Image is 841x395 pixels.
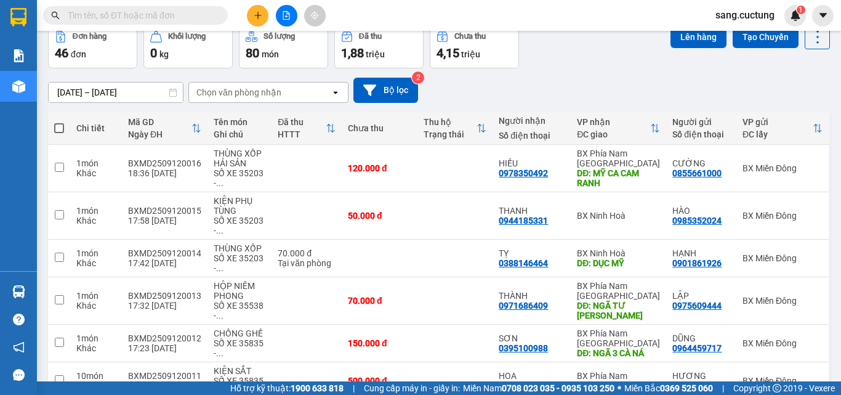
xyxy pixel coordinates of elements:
[76,168,116,178] div: Khác
[128,371,201,381] div: BXMD2509120011
[742,338,823,348] div: BX Miền Đông
[742,253,823,263] div: BX Miền Đông
[818,10,829,21] span: caret-down
[76,343,116,353] div: Khác
[742,211,823,221] div: BX Miền Đông
[276,5,297,26] button: file-add
[672,158,730,168] div: CƯỜNG
[13,341,25,353] span: notification
[672,216,722,226] div: 0985352024
[672,117,730,127] div: Người gửi
[254,11,262,20] span: plus
[48,24,137,68] button: Đơn hàng46đơn
[150,46,157,60] span: 0
[577,281,660,301] div: BX Phía Nam [GEOGRAPHIC_DATA]
[128,158,201,168] div: BXMD2509120016
[742,376,823,386] div: BX Miền Đông
[214,253,265,273] div: SỐ XE 35203 - 0932402011
[122,112,207,145] th: Toggle SortBy
[773,384,781,393] span: copyright
[742,117,813,127] div: VP gửi
[366,49,385,59] span: triệu
[214,216,265,235] div: SỐ XE 35203 - 0932402011
[12,49,25,62] img: solution-icon
[577,301,660,320] div: DĐ: NGÃ TƯ CAM HẢI
[412,71,424,84] sup: 2
[790,10,801,21] img: icon-new-feature
[348,376,411,386] div: 500.000 đ
[73,32,107,41] div: Đơn hàng
[499,131,565,140] div: Số điện thoại
[239,24,328,68] button: Số lượng80món
[463,381,614,395] span: Miền Nam
[216,263,223,273] span: ...
[282,11,291,20] span: file-add
[624,381,713,395] span: Miền Bắc
[230,381,344,395] span: Hỗ trợ kỹ thuật:
[348,296,411,306] div: 70.000 đ
[6,68,65,91] b: 339 Đinh Bộ Lĩnh, P26
[76,248,116,258] div: 1 món
[128,168,201,178] div: 18:36 [DATE]
[214,168,265,188] div: SỐ XE 35203 - 0932402011
[262,49,279,59] span: món
[672,248,730,258] div: HẠNH
[76,291,116,301] div: 1 món
[55,46,68,60] span: 46
[353,78,418,103] button: Bộ lọc
[672,258,722,268] div: 0901861926
[499,206,565,216] div: THANH
[577,258,660,268] div: DĐ: DỤC MỸ
[10,8,26,26] img: logo-vxr
[214,196,265,216] div: KIỆN PHỤ TÙNG
[278,248,336,258] div: 70.000 đ
[334,24,424,68] button: Đã thu1,88 triệu
[672,291,730,301] div: LẬP
[128,381,201,391] div: 15:17 [DATE]
[310,11,319,20] span: aim
[214,117,265,127] div: Tên món
[196,86,281,99] div: Chọn văn phòng nhận
[502,383,614,393] strong: 0708 023 035 - 0935 103 250
[672,206,730,216] div: HÀO
[722,381,724,395] span: |
[76,258,116,268] div: Khác
[6,52,85,66] li: VP BX Miền Đông
[128,258,201,268] div: 17:42 [DATE]
[6,6,179,30] li: Cúc Tùng
[571,112,666,145] th: Toggle SortBy
[214,149,265,168] div: THÙNG XỐP HẢI SẢN
[461,49,480,59] span: triệu
[706,7,784,23] span: sang.cuctung
[128,343,201,353] div: 17:23 [DATE]
[672,381,722,391] div: 0903653877
[672,371,730,381] div: HƯƠNG
[12,285,25,298] img: warehouse-icon
[278,129,326,139] div: HTTT
[736,112,829,145] th: Toggle SortBy
[246,46,259,60] span: 80
[424,129,477,139] div: Trạng thái
[577,348,660,358] div: DĐ: NGÃ 3 CÀ NÁ
[577,117,650,127] div: VP nhận
[13,369,25,381] span: message
[76,158,116,168] div: 1 món
[353,381,355,395] span: |
[291,383,344,393] strong: 1900 633 818
[128,248,201,258] div: BXMD2509120014
[168,32,206,41] div: Khối lượng
[499,158,565,168] div: HIẾU
[216,178,223,188] span: ...
[71,49,86,59] span: đơn
[499,343,548,353] div: 0395100988
[128,206,201,216] div: BXMD2509120015
[51,11,60,20] span: search
[672,129,730,139] div: Số điện thoại
[797,6,805,14] sup: 1
[424,117,477,127] div: Thu hộ
[214,328,265,338] div: CHỒNG GHẾ
[348,211,411,221] div: 50.000 đ
[76,381,116,391] div: Khác
[672,168,722,178] div: 0855661000
[499,381,548,391] div: 0918053803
